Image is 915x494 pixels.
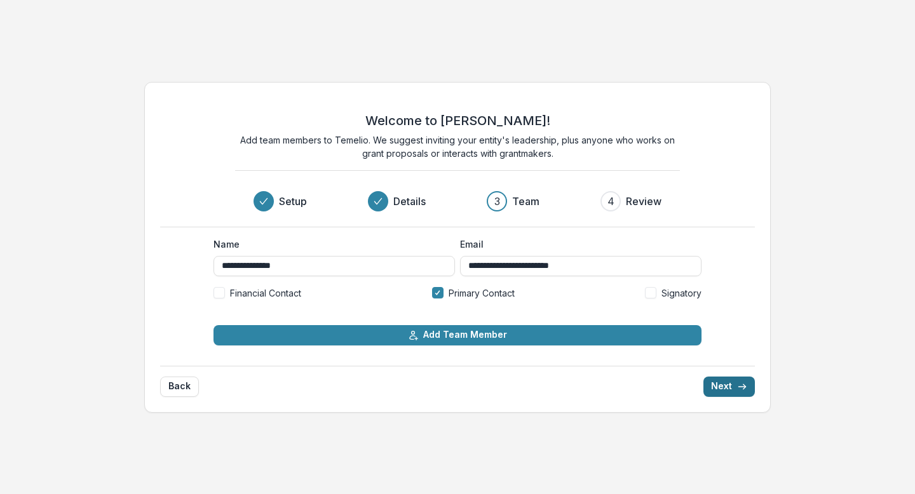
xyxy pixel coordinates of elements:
[213,325,701,345] button: Add Team Member
[607,194,614,209] div: 4
[460,237,694,251] label: Email
[160,377,199,397] button: Back
[393,194,426,209] h3: Details
[626,194,661,209] h3: Review
[703,377,755,397] button: Next
[235,133,680,160] p: Add team members to Temelio. We suggest inviting your entity's leadership, plus anyone who works ...
[512,194,539,209] h3: Team
[279,194,307,209] h3: Setup
[494,194,500,209] div: 3
[365,113,550,128] h2: Welcome to [PERSON_NAME]!
[213,237,447,251] label: Name
[449,286,515,300] span: Primary Contact
[254,191,661,211] div: Progress
[661,286,701,300] span: Signatory
[230,286,301,300] span: Financial Contact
